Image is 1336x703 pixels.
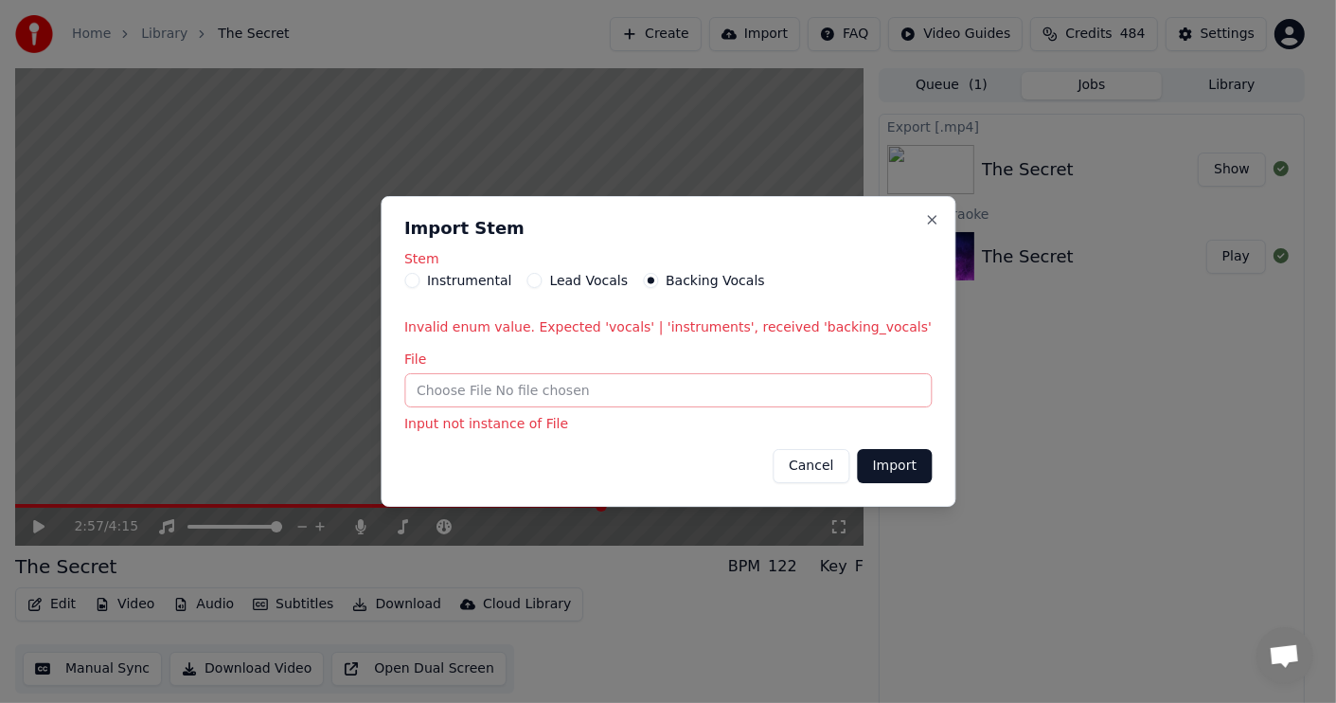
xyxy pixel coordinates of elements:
[404,352,932,366] label: File
[427,274,512,287] label: Instrumental
[404,415,932,434] p: Input not instance of File
[773,449,849,483] button: Cancel
[858,449,932,483] button: Import
[404,318,932,337] p: Invalid enum value. Expected 'vocals' | 'instruments', received 'backing_vocals'
[549,274,628,287] label: Lead Vocals
[404,252,932,265] label: Stem
[666,274,765,287] label: Backing Vocals
[404,220,932,237] h2: Import Stem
